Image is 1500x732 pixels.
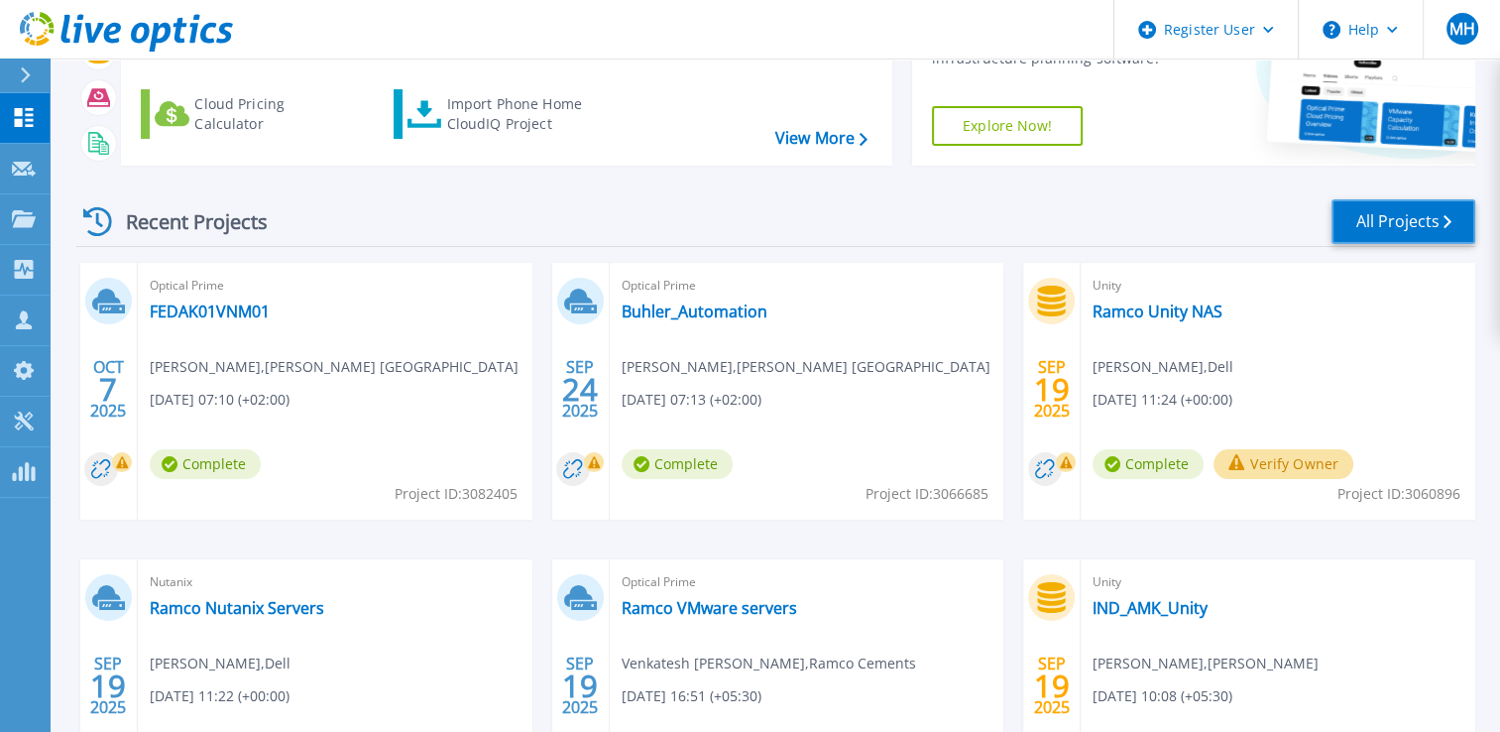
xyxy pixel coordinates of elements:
a: Ramco Unity NAS [1093,302,1222,321]
span: [PERSON_NAME] , [PERSON_NAME] [GEOGRAPHIC_DATA] [150,356,519,378]
a: Ramco VMware servers [622,598,797,618]
div: Cloud Pricing Calculator [194,94,353,134]
span: 19 [1034,677,1070,694]
span: [DATE] 07:13 (+02:00) [622,389,761,411]
a: Cloud Pricing Calculator [141,89,362,139]
div: SEP 2025 [1033,353,1071,426]
span: [DATE] 16:51 (+05:30) [622,685,761,707]
a: Buhler_Automation [622,302,767,321]
div: Recent Projects [76,197,294,246]
span: MH [1448,21,1474,37]
a: IND_AMK_Unity [1093,598,1208,618]
span: Complete [150,449,261,479]
span: Complete [622,449,733,479]
span: [DATE] 10:08 (+05:30) [1093,685,1232,707]
span: [PERSON_NAME] , [PERSON_NAME] [1093,653,1319,674]
span: 24 [562,381,598,398]
span: Optical Prime [622,275,992,297]
a: All Projects [1331,199,1475,244]
span: 7 [99,381,117,398]
span: 19 [90,677,126,694]
a: Explore Now! [932,106,1083,146]
div: SEP 2025 [1033,650,1071,722]
a: Ramco Nutanix Servers [150,598,324,618]
span: Project ID: 3060896 [1337,483,1460,505]
div: Import Phone Home CloudIQ Project [446,94,601,134]
a: FEDAK01VNM01 [150,302,270,321]
div: OCT 2025 [89,353,127,426]
span: Project ID: 3082405 [395,483,518,505]
div: SEP 2025 [561,353,599,426]
span: [DATE] 11:24 (+00:00) [1093,389,1232,411]
span: Optical Prime [622,571,992,593]
span: [PERSON_NAME] , Dell [1093,356,1233,378]
span: Optical Prime [150,275,520,297]
div: SEP 2025 [89,650,127,722]
span: [PERSON_NAME] , Dell [150,653,290,674]
span: 19 [562,677,598,694]
span: Venkatesh [PERSON_NAME] , Ramco Cements [622,653,916,674]
span: Unity [1093,571,1463,593]
span: Unity [1093,275,1463,297]
button: Verify Owner [1213,449,1353,479]
span: 19 [1034,381,1070,398]
span: Complete [1093,449,1204,479]
div: SEP 2025 [561,650,599,722]
span: [DATE] 11:22 (+00:00) [150,685,289,707]
span: Project ID: 3066685 [865,483,988,505]
span: [DATE] 07:10 (+02:00) [150,389,289,411]
a: View More [775,129,867,148]
span: Nutanix [150,571,520,593]
span: [PERSON_NAME] , [PERSON_NAME] [GEOGRAPHIC_DATA] [622,356,990,378]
